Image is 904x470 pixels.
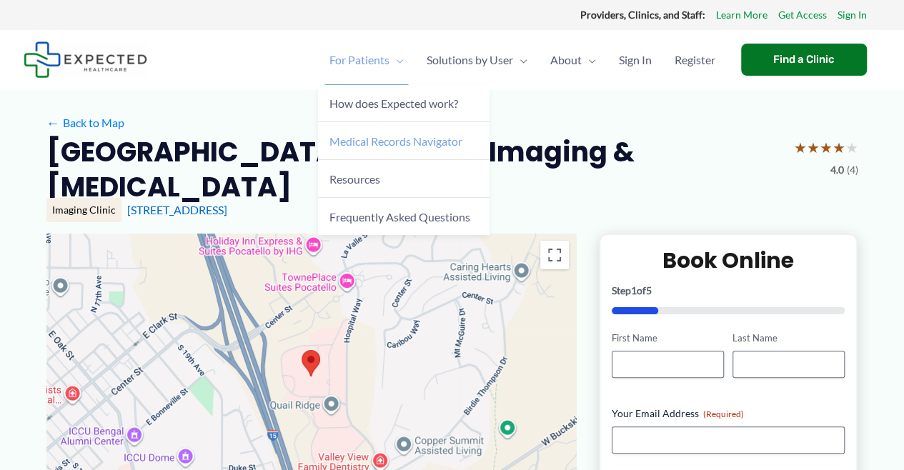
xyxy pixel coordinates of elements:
span: Solutions by User [427,35,513,85]
span: Menu Toggle [389,35,404,85]
span: 4.0 [830,161,844,179]
span: ← [46,116,60,129]
a: Get Access [778,6,827,24]
a: ←Back to Map [46,112,124,134]
span: ★ [833,134,845,161]
a: Medical Records Navigator [318,122,490,160]
a: Learn More [716,6,768,24]
a: Resources [318,160,490,198]
span: Menu Toggle [513,35,527,85]
span: (Required) [703,409,744,419]
a: Sign In [607,35,663,85]
span: ★ [807,134,820,161]
span: About [550,35,582,85]
span: ★ [845,134,858,161]
a: AboutMenu Toggle [539,35,607,85]
span: 1 [631,284,637,296]
h2: [GEOGRAPHIC_DATA]- Medical Imaging & [MEDICAL_DATA] [46,134,783,205]
span: (4) [847,161,858,179]
a: Sign In [838,6,867,24]
strong: Providers, Clinics, and Staff: [580,9,705,21]
a: Find a Clinic [741,44,867,76]
label: First Name [612,331,724,345]
a: Solutions by UserMenu Toggle [415,35,539,85]
span: 5 [646,284,652,296]
a: [STREET_ADDRESS] [127,203,227,216]
a: Register [663,35,727,85]
span: Sign In [619,35,652,85]
span: ★ [820,134,833,161]
span: For Patients [329,35,389,85]
span: ★ [794,134,807,161]
a: How does Expected work? [318,85,490,123]
nav: Primary Site Navigation [318,35,727,85]
span: Medical Records Navigator [329,134,462,148]
span: Frequently Asked Questions [329,210,470,224]
button: Toggle fullscreen view [540,241,569,269]
h2: Book Online [612,246,845,274]
p: Step of [612,286,845,296]
label: Your Email Address [612,406,845,421]
a: For PatientsMenu Toggle [318,35,415,85]
span: Resources [329,172,380,186]
label: Last Name [732,331,845,345]
span: Register [675,35,715,85]
a: Frequently Asked Questions [318,198,490,235]
img: Expected Healthcare Logo - side, dark font, small [24,41,147,78]
span: How does Expected work? [329,96,458,110]
span: Menu Toggle [582,35,596,85]
div: Imaging Clinic [46,198,121,222]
